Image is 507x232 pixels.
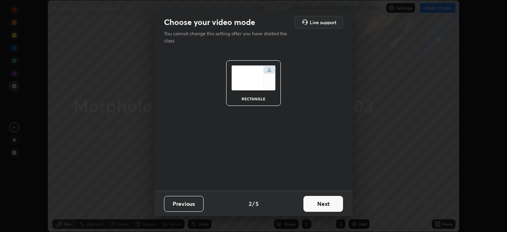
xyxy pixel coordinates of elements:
[310,20,336,25] h5: Live support
[164,196,204,212] button: Previous
[303,196,343,212] button: Next
[252,199,255,208] h4: /
[249,199,252,208] h4: 2
[255,199,259,208] h4: 5
[231,65,276,90] img: normalScreenIcon.ae25ed63.svg
[164,17,255,27] h2: Choose your video mode
[238,97,269,101] div: rectangle
[164,30,292,44] p: You cannot change this setting after you have started the class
